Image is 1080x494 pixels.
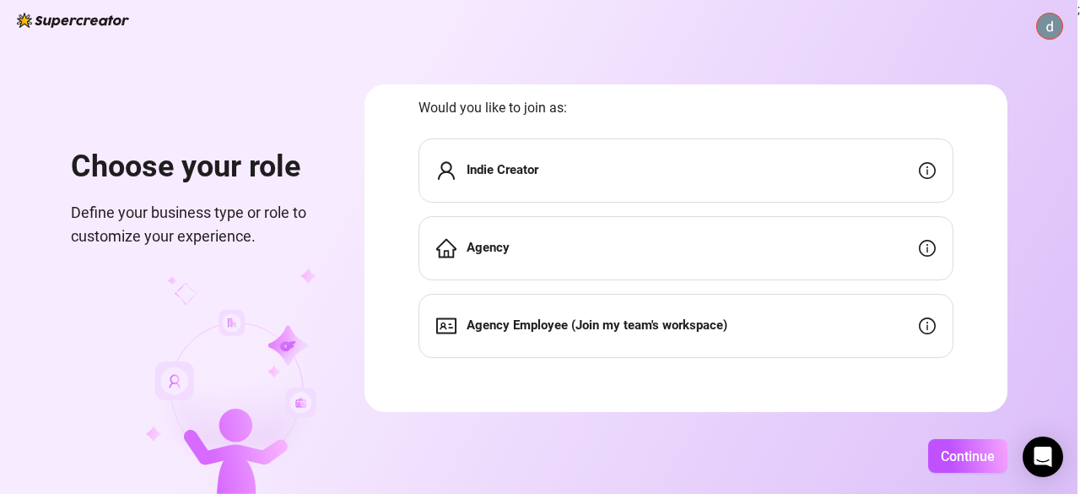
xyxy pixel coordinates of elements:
span: Continue [941,448,995,464]
span: Define your business type or role to customize your experience. [71,201,324,249]
button: Continue [928,439,1007,473]
strong: Agency Employee (Join my team's workspace) [467,318,727,333]
span: idcard [436,316,456,336]
span: Would you like to join as: [418,97,953,118]
span: info-circle [919,318,936,334]
img: logo [17,13,129,28]
span: info-circle [919,162,936,179]
h1: Choose your role [71,149,324,186]
strong: Agency [467,240,510,255]
strong: Indie Creator [467,162,538,177]
img: ACg8ocLJFSNFbb35BIarR0Kxts8VeDzMH4Po48biULwg1ssZJMwrGA=s96-c [1037,14,1062,39]
div: Open Intercom Messenger [1023,437,1063,477]
span: info-circle [919,240,936,257]
span: home [436,238,456,258]
span: user [436,160,456,181]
